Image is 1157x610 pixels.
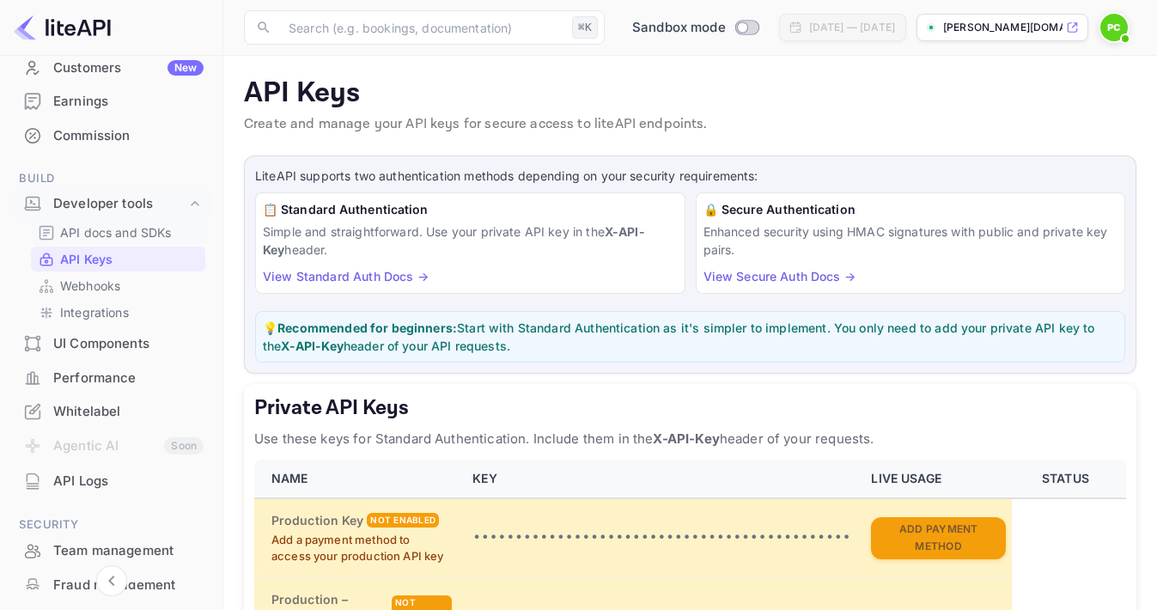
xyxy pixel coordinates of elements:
span: Security [10,515,212,534]
a: View Standard Auth Docs → [263,269,429,284]
th: LIVE USAGE [861,460,1011,498]
div: [DATE] — [DATE] [809,20,895,35]
p: LiteAPI supports two authentication methods depending on your security requirements: [255,167,1125,186]
strong: X-API-Key [281,339,343,353]
div: Team management [53,541,204,561]
h6: 📋 Standard Authentication [263,200,678,219]
p: Enhanced security using HMAC signatures with public and private key pairs. [703,223,1118,259]
a: Earnings [10,85,212,117]
strong: Recommended for beginners: [277,320,457,335]
th: NAME [254,460,462,498]
div: CustomersNew [10,52,212,85]
p: Webhooks [60,277,120,295]
a: Commission [10,119,212,151]
strong: X-API-Key [263,224,645,257]
div: Earnings [10,85,212,119]
div: API Keys [31,247,205,271]
p: Add a payment method to access your production API key [271,532,452,565]
div: Customers [53,58,204,78]
div: Not enabled [367,513,439,528]
div: ⌘K [572,16,598,39]
div: Fraud management [53,576,204,595]
a: API Logs [10,465,212,497]
p: Use these keys for Standard Authentication. Include them in the header of your requests. [254,429,1126,449]
a: Team management [10,534,212,566]
p: API docs and SDKs [60,223,172,241]
a: Performance [10,362,212,393]
div: UI Components [53,334,204,354]
p: Integrations [60,303,129,321]
div: Commission [53,126,204,146]
img: Peter Coakley [1100,14,1128,41]
span: Build [10,169,212,188]
button: Add Payment Method [871,517,1005,559]
div: Webhooks [31,273,205,298]
a: API Keys [38,250,198,268]
div: Performance [53,369,204,388]
div: Developer tools [10,189,212,219]
a: Fraud management [10,569,212,601]
button: Collapse navigation [96,565,127,596]
div: Whitelabel [53,402,204,422]
div: UI Components [10,327,212,361]
p: API Keys [60,250,113,268]
p: 💡 Start with Standard Authentication as it's simpler to implement. You only need to add your priv... [263,319,1117,355]
p: Create and manage your API keys for secure access to liteAPI endpoints. [244,114,1136,135]
h6: Production Key [271,511,363,530]
div: Developer tools [53,194,186,214]
strong: X-API-Key [653,430,719,447]
th: STATUS [1012,460,1126,498]
a: View Secure Auth Docs → [703,269,856,284]
div: Team management [10,534,212,568]
div: API Logs [10,465,212,498]
div: API Logs [53,472,204,491]
th: KEY [462,460,861,498]
a: CustomersNew [10,52,212,83]
a: Whitelabel [10,395,212,427]
div: Switch to Production mode [625,18,765,38]
a: API docs and SDKs [38,223,198,241]
input: Search (e.g. bookings, documentation) [278,10,565,45]
a: Webhooks [38,277,198,295]
div: Fraud management [10,569,212,602]
a: UI Components [10,327,212,359]
div: Earnings [53,92,204,112]
img: LiteAPI logo [14,14,111,41]
p: API Keys [244,76,1136,111]
h5: Private API Keys [254,394,1126,422]
div: Commission [10,119,212,153]
div: Performance [10,362,212,395]
p: ••••••••••••••••••••••••••••••••••••••••••••• [472,528,850,548]
a: Integrations [38,303,198,321]
div: Integrations [31,300,205,325]
h6: 🔒 Secure Authentication [703,200,1118,219]
div: New [167,60,204,76]
span: Sandbox mode [632,18,726,38]
p: Simple and straightforward. Use your private API key in the header. [263,223,678,259]
div: Whitelabel [10,395,212,429]
div: API docs and SDKs [31,220,205,245]
p: [PERSON_NAME][DOMAIN_NAME]... [943,20,1063,35]
a: Add Payment Method [871,529,1005,544]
